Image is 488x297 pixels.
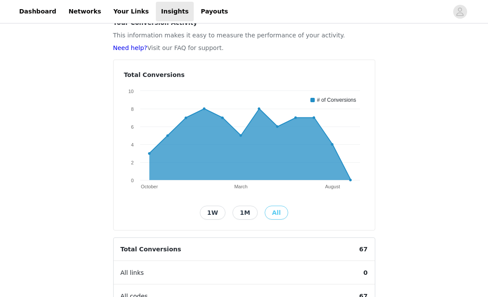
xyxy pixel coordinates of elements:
[108,2,154,21] a: Your Links
[113,43,375,53] p: Visit our FAQ for support.
[131,142,133,147] text: 4
[232,206,258,220] button: 1M
[141,184,158,189] text: October
[114,238,188,261] span: Total Conversions
[113,44,148,51] a: Need help?
[131,178,133,183] text: 0
[200,206,225,220] button: 1W
[131,107,133,112] text: 8
[357,261,375,284] span: 0
[352,238,374,261] span: 67
[195,2,233,21] a: Payouts
[317,97,356,103] text: # of Conversions
[456,5,464,19] div: avatar
[114,261,151,284] span: All links
[14,2,61,21] a: Dashboard
[63,2,106,21] a: Networks
[265,206,288,220] button: All
[325,184,340,189] text: August
[128,89,133,94] text: 10
[124,70,364,80] h4: Total Conversions
[131,124,133,130] text: 6
[131,160,133,165] text: 2
[156,2,194,21] a: Insights
[113,31,375,40] p: This information makes it easy to measure the performance of your activity.
[234,184,248,189] text: March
